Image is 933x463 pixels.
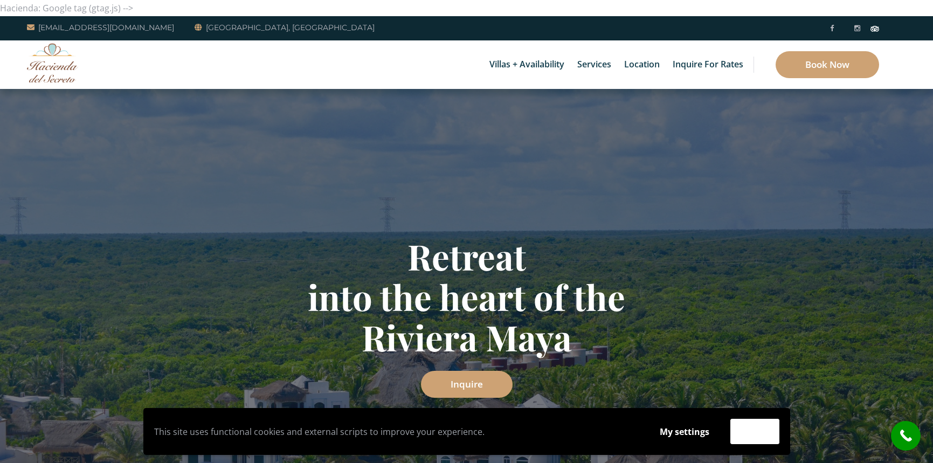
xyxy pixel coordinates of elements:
[730,419,779,444] button: Accept
[421,371,513,398] a: Inquire
[870,26,879,31] img: Tripadvisor_logomark.svg
[572,40,617,89] a: Services
[894,424,918,448] i: call
[891,421,921,451] a: call
[649,419,720,444] button: My settings
[484,40,570,89] a: Villas + Availability
[154,424,639,440] p: This site uses functional cookies and external scripts to improve your experience.
[667,40,749,89] a: Inquire for Rates
[619,40,665,89] a: Location
[195,21,375,34] a: [GEOGRAPHIC_DATA], [GEOGRAPHIC_DATA]
[776,51,879,78] a: Book Now
[27,43,78,82] img: Awesome Logo
[27,21,174,34] a: [EMAIL_ADDRESS][DOMAIN_NAME]
[151,236,782,357] h1: Retreat into the heart of the Riviera Maya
